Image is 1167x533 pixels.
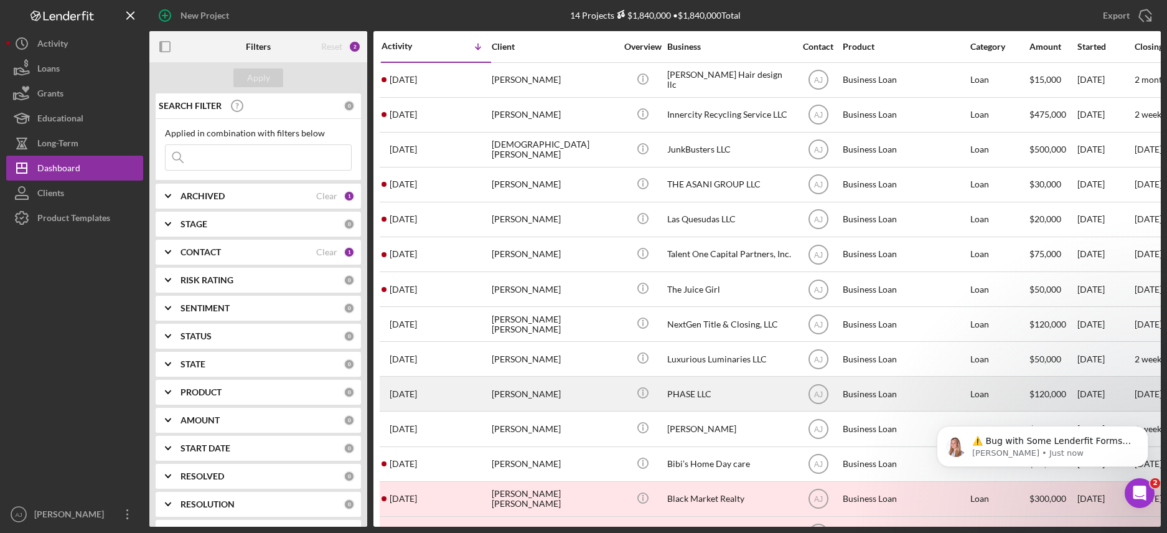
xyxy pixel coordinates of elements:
div: Business Loan [843,203,967,236]
div: Reset [321,42,342,52]
div: [DATE] [1077,238,1133,271]
div: 0 [344,219,355,230]
div: [PERSON_NAME] [492,448,616,481]
div: Business Loan [843,273,967,306]
button: Activity [6,31,143,56]
div: 0 [344,275,355,286]
button: Apply [233,68,283,87]
div: [PERSON_NAME] [667,412,792,445]
div: [DATE] [1077,203,1133,236]
div: Business Loan [843,168,967,201]
div: [DATE] [1077,133,1133,166]
b: STAGE [180,219,207,229]
div: Applied in combination with filters below [165,128,352,138]
div: Business Loan [843,64,967,97]
b: Filters [246,42,271,52]
div: [PERSON_NAME] Hair design llc [667,64,792,97]
text: AJ [813,320,822,329]
text: AJ [813,111,822,120]
div: Product [843,42,967,52]
b: START DATE [180,443,230,453]
div: Loan [970,273,1028,306]
div: JunkBusters LLC [667,133,792,166]
span: 2 [1150,478,1160,488]
button: Long-Term [6,131,143,156]
div: 1 [344,191,355,202]
b: RESOLUTION [180,499,235,509]
div: 0 [344,303,355,314]
div: [PERSON_NAME] [492,168,616,201]
b: PRODUCT [180,387,222,397]
div: Loan [970,203,1028,236]
div: Loan [970,308,1028,341]
div: Category [970,42,1028,52]
time: [DATE] [1135,319,1162,329]
button: New Project [149,3,241,28]
div: Activity [382,41,436,51]
div: [PERSON_NAME] [492,64,616,97]
span: $50,000 [1029,354,1061,364]
div: Contact [795,42,841,52]
button: Dashboard [6,156,143,181]
span: $500,000 [1029,144,1066,154]
text: AJ [813,250,822,259]
div: [PERSON_NAME] [31,502,112,530]
div: 0 [344,415,355,426]
time: 2025-08-08 00:56 [390,179,417,189]
div: Loan [970,238,1028,271]
b: SEARCH FILTER [159,101,222,111]
div: Luxurious Luminaries LLC [667,342,792,375]
text: AJ [813,460,822,469]
div: Loan [970,342,1028,375]
span: $15,000 [1029,74,1061,85]
time: 2 weeks [1135,354,1165,364]
div: Business Loan [843,483,967,516]
div: Started [1077,42,1133,52]
div: 14 Projects • $1,840,000 Total [570,10,741,21]
div: [DATE] [1077,64,1133,97]
div: Loan [970,98,1028,131]
text: AJ [813,76,822,85]
div: Amount [1029,42,1076,52]
time: [DATE] [1135,144,1162,154]
div: Talent One Capital Partners, Inc. [667,238,792,271]
time: 2025-07-26 06:39 [390,214,417,224]
button: Grants [6,81,143,106]
time: 2025-08-20 16:49 [390,75,417,85]
time: [DATE] [1135,248,1162,259]
time: 2025-02-20 21:18 [390,459,417,469]
div: 2 [349,40,361,53]
button: Educational [6,106,143,131]
text: AJ [813,355,822,364]
time: [DATE] [1135,179,1162,189]
b: CONTACT [180,247,221,257]
div: Product Templates [37,205,110,233]
div: Innercity Recycling Service LLC [667,98,792,131]
div: [PERSON_NAME] [492,203,616,236]
div: Loan [970,133,1028,166]
div: Business Loan [843,238,967,271]
div: [PERSON_NAME] [PERSON_NAME] [492,483,616,516]
text: AJ [813,425,822,434]
iframe: Intercom notifications message [918,400,1167,499]
div: [DATE] [1077,377,1133,410]
div: Export [1103,3,1130,28]
b: SENTIMENT [180,303,230,313]
span: $120,000 [1029,319,1066,329]
div: Activity [37,31,68,59]
div: Grants [37,81,63,109]
button: Export [1090,3,1161,28]
time: 2025-08-16 21:29 [390,110,417,120]
div: $1,840,000 [614,10,671,21]
text: AJ [813,146,822,154]
b: RISK RATING [180,275,233,285]
text: AJ [813,181,822,189]
time: 2025-07-19 00:04 [390,249,417,259]
span: $475,000 [1029,109,1066,120]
